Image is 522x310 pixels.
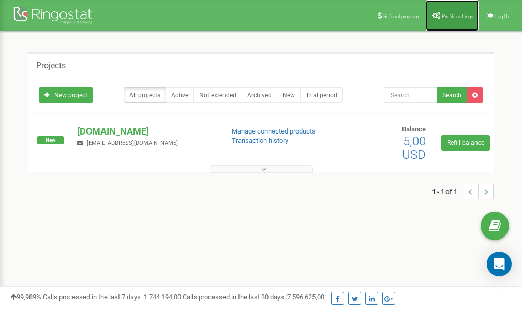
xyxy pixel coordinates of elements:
[193,87,242,103] a: Not extended
[300,87,343,103] a: Trial period
[144,293,181,301] u: 1 744 194,00
[442,13,473,19] span: Profile settings
[36,61,66,70] h5: Projects
[277,87,301,103] a: New
[432,184,463,199] span: 1 - 1 of 1
[441,135,490,151] a: Refill balance
[232,127,316,135] a: Manage connected products
[487,252,512,276] div: Open Intercom Messenger
[87,140,178,146] span: [EMAIL_ADDRESS][DOMAIN_NAME]
[384,87,437,103] input: Search
[437,87,467,103] button: Search
[495,13,512,19] span: Log Out
[383,13,419,19] span: Referral program
[10,293,41,301] span: 99,989%
[77,125,215,138] p: [DOMAIN_NAME]
[37,136,64,144] span: New
[232,137,288,144] a: Transaction history
[402,125,426,133] span: Balance
[183,293,324,301] span: Calls processed in the last 30 days :
[402,134,426,162] span: 5,00 USD
[166,87,194,103] a: Active
[432,173,494,210] nav: ...
[43,293,181,301] span: Calls processed in the last 7 days :
[124,87,166,103] a: All projects
[242,87,277,103] a: Archived
[287,293,324,301] u: 7 596 625,00
[39,87,93,103] a: New project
